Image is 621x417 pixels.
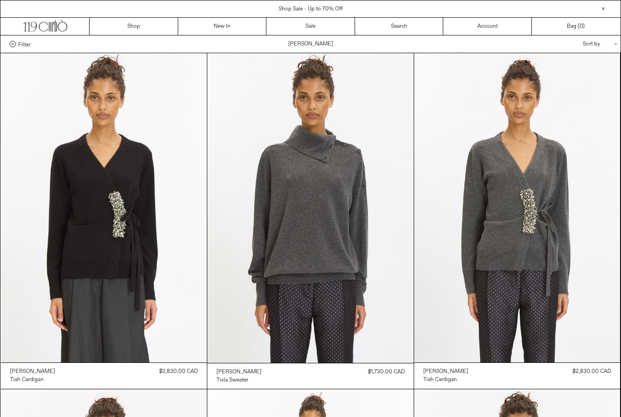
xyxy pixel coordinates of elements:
[532,18,621,35] a: Bag ()
[580,22,585,30] span: )
[18,41,30,47] span: Filter
[90,18,178,35] a: Shop
[414,53,621,362] img: Dries Van Noten Tiah Cardigan in dark grey
[530,35,611,53] div: Sort by
[10,376,55,384] a: Tiah Cardigan
[10,367,55,376] a: [PERSON_NAME]
[580,23,583,30] span: 0
[1,53,207,362] img: Dries Van Noten Tiah Cardigan in black
[355,18,444,35] a: Search
[572,367,611,376] div: $2,830.00 CAD
[216,368,261,376] a: [PERSON_NAME]
[207,53,414,363] img: Dries Van Noten Tixla Sweater in dark grey
[216,377,248,384] div: Tixla Sweater
[443,18,532,35] a: Account
[10,376,44,384] div: Tiah Cardigan
[178,18,267,35] a: New In
[423,376,457,384] div: Tiah Cardigan
[423,376,468,384] a: Tiah Cardigan
[159,367,198,376] div: $2,830.00 CAD
[423,367,468,376] a: [PERSON_NAME]
[368,368,405,376] div: $1,730.00 CAD
[10,368,55,376] div: [PERSON_NAME]
[266,18,355,35] a: Sale
[216,376,261,384] a: Tixla Sweater
[279,5,343,13] a: Shop Sale - Up to 70% Off
[423,368,468,376] div: [PERSON_NAME]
